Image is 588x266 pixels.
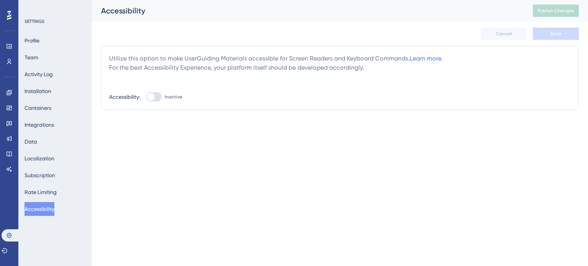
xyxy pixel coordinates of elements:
button: Cancel [481,28,527,40]
button: Save [533,28,579,40]
button: Team [24,51,38,64]
button: Installation [24,84,51,98]
span: Save [550,31,561,37]
div: Accessibility [101,5,514,16]
button: Rate Limiting [24,185,57,199]
div: Accessibility: [109,92,140,101]
button: Accessibility [24,202,54,216]
button: Profile [24,34,39,47]
button: Activity Log [24,67,53,81]
button: Data [24,135,37,149]
span: Inactive [165,94,182,100]
div: SETTINGS [24,18,87,24]
a: Learn more. [410,55,443,62]
div: Utilize this option to make UserGuiding Materials accessible for Screen Readers and Keyboard Comm... [109,54,571,72]
button: Publish Changes [533,5,579,17]
button: Containers [24,101,51,115]
span: Publish Changes [537,8,574,14]
span: Cancel [496,31,512,37]
button: Integrations [24,118,54,132]
button: Subscription [24,168,55,182]
button: Localization [24,152,54,165]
